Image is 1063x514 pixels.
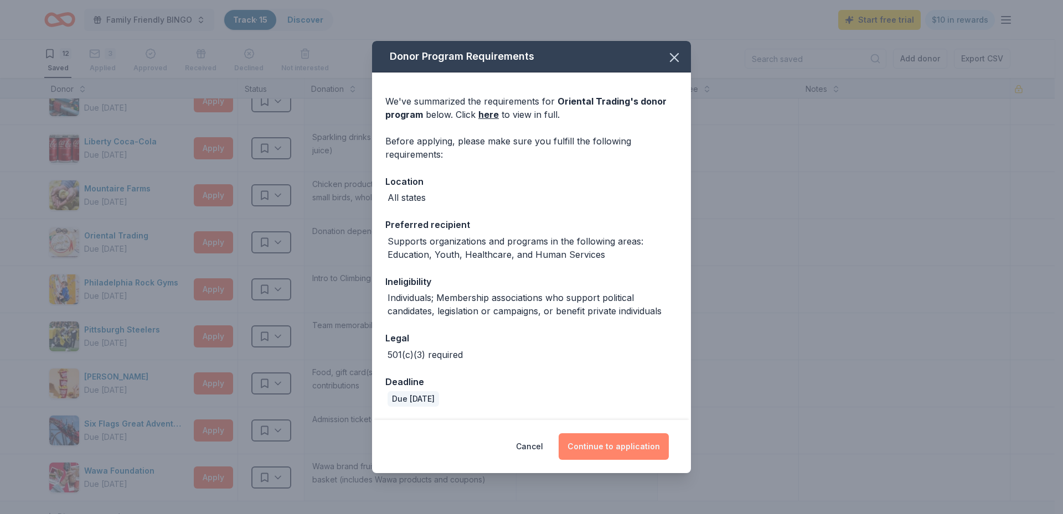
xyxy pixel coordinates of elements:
[385,134,678,161] div: Before applying, please make sure you fulfill the following requirements:
[478,108,499,121] a: here
[388,191,426,204] div: All states
[385,174,678,189] div: Location
[385,331,678,345] div: Legal
[385,95,678,121] div: We've summarized the requirements for below. Click to view in full.
[385,217,678,232] div: Preferred recipient
[385,375,678,389] div: Deadline
[372,41,691,72] div: Donor Program Requirements
[516,433,543,460] button: Cancel
[388,291,678,318] div: Individuals; Membership associations who support political candidates, legislation or campaigns, ...
[388,348,463,361] div: 501(c)(3) required
[385,274,678,289] div: Ineligibility
[388,235,678,261] div: Supports organizations and programs in the following areas: Education, Youth, Healthcare, and Hum...
[388,391,439,407] div: Due [DATE]
[559,433,669,460] button: Continue to application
